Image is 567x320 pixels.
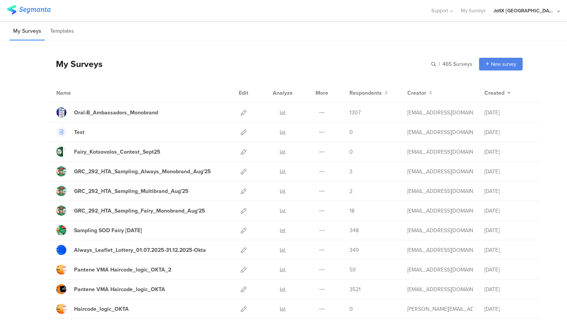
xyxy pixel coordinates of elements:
[47,22,78,40] li: Templates
[431,7,448,14] span: Support
[437,60,441,68] span: |
[484,89,505,97] span: Created
[407,246,473,254] div: betbeder.mb@pg.com
[7,5,51,15] img: segmanta logo
[484,246,531,254] div: [DATE]
[349,207,354,215] span: 18
[407,148,473,156] div: betbeder.mb@pg.com
[56,245,206,255] a: Always_Leaflet_Lottery_01.07.2025-31.12.2025-Okta
[271,83,294,102] div: Analyze
[314,83,330,102] div: More
[74,226,142,235] div: Sampling SOD Fairy Aug'25
[407,305,473,313] div: arvanitis.a@pg.com
[349,89,382,97] span: Respondents
[484,305,531,313] div: [DATE]
[74,305,129,313] div: Haircode_logic_OKTA
[56,265,171,275] a: Pantene VMA Haircode_logic_OKTA_2
[74,148,160,156] div: Fairy_Kotsovolos_Contest_Sept25
[349,109,361,117] span: 1307
[56,89,103,97] div: Name
[491,60,516,68] span: New survey
[349,266,356,274] span: 59
[407,168,473,176] div: gheorghe.a.4@pg.com
[349,187,353,195] span: 2
[56,206,205,216] a: GRC_292_HTA_Sampling_Fairy_Monobrand_Aug'25
[56,225,142,235] a: Sampling SOD Fairy [DATE]
[484,109,531,117] div: [DATE]
[442,60,472,68] span: 465 Surveys
[484,168,531,176] div: [DATE]
[74,285,165,293] div: Pantene VMA Haircode_logic_OKTA
[349,148,353,156] span: 0
[56,127,84,137] a: Test
[349,305,353,313] span: 0
[407,207,473,215] div: gheorghe.a.4@pg.com
[48,57,103,70] div: My Surveys
[407,89,432,97] button: Creator
[56,304,129,314] a: Haircode_logic_OKTA
[407,266,473,274] div: baroutis.db@pg.com
[484,266,531,274] div: [DATE]
[407,89,426,97] span: Creator
[484,89,511,97] button: Created
[56,107,158,117] a: Oral-B_Ambassadors_Monobrand
[10,22,45,40] li: My Surveys
[74,207,205,215] div: GRC_292_HTA_Sampling_Fairy_Monobrand_Aug'25
[56,166,211,176] a: GRC_292_HTA_Sampling_Always_Monobrand_Aug'25
[484,285,531,293] div: [DATE]
[56,147,160,157] a: Fairy_Kotsovolos_Contest_Sept25
[484,148,531,156] div: [DATE]
[349,285,361,293] span: 3521
[56,186,189,196] a: GRC_292_HTA_Sampling_Multibrand_Aug'25
[74,168,211,176] div: GRC_292_HTA_Sampling_Always_Monobrand_Aug'25
[349,226,359,235] span: 348
[74,128,84,136] div: Test
[407,226,473,235] div: gheorghe.a.4@pg.com
[407,109,473,117] div: nikolopoulos.j@pg.com
[484,128,531,136] div: [DATE]
[74,187,189,195] div: GRC_292_HTA_Sampling_Multibrand_Aug'25
[407,128,473,136] div: support@segmanta.com
[349,89,388,97] button: Respondents
[349,168,353,176] span: 3
[484,226,531,235] div: [DATE]
[484,207,531,215] div: [DATE]
[407,187,473,195] div: gheorghe.a.4@pg.com
[74,246,206,254] div: Always_Leaflet_Lottery_01.07.2025-31.12.2025-Okta
[407,285,473,293] div: baroutis.db@pg.com
[349,246,359,254] span: 349
[349,128,353,136] span: 0
[74,109,158,117] div: Oral-B_Ambassadors_Monobrand
[235,83,252,102] div: Edit
[56,284,165,294] a: Pantene VMA Haircode_logic_OKTA
[484,187,531,195] div: [DATE]
[493,7,555,14] div: JoltX [GEOGRAPHIC_DATA]
[74,266,171,274] div: Pantene VMA Haircode_logic_OKTA_2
